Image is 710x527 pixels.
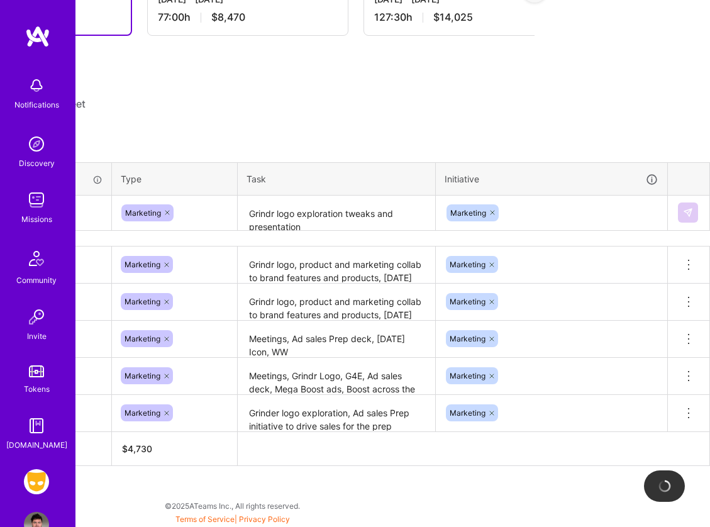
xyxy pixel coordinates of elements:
div: Discovery [19,157,55,170]
img: loading [658,480,671,492]
a: Terms of Service [175,514,235,524]
div: Community [16,274,57,287]
textarea: Meetings, Ad sales Prep deck, [DATE] Icon, WW [239,322,434,357]
img: logo [25,25,50,48]
a: Privacy Policy [239,514,290,524]
span: Marketing [450,334,485,343]
span: Marketing [450,408,485,418]
div: Initiative [445,172,658,186]
textarea: Grindr logo, product and marketing collab to brand features and products, [DATE] icon, prep deck [239,285,434,319]
div: Missions [21,213,52,226]
div: 127:30 h [374,11,554,24]
a: Grindr: Product & Marketing [21,469,52,494]
span: Marketing [125,408,160,418]
span: Marketing [450,260,485,269]
div: Notifications [14,98,59,111]
span: $14,025 [433,11,473,24]
textarea: Grindr logo exploration tweaks and presentation [239,197,434,230]
img: Invite [24,304,49,330]
span: Marketing [125,371,160,380]
textarea: Grinder logo exploration, Ad sales Prep initiative to drive sales for the prep advertisers to sel... [239,396,434,431]
span: Marketing [125,260,160,269]
div: Invite [27,330,47,343]
textarea: Meetings, Grindr Logo, G4E, Ad sales deck, Mega Boost ads, Boost across the globe ads. [239,359,434,394]
span: $ 4,730 [122,443,152,454]
div: null [678,202,699,223]
img: guide book [24,413,49,438]
textarea: Grindr logo, product and marketing collab to brand features and products, [DATE] icon refinement,... [239,248,434,282]
img: Submit [683,208,693,218]
div: Tokens [24,382,50,396]
span: Marketing [450,371,485,380]
span: Marketing [125,297,160,306]
img: bell [24,73,49,98]
div: [DOMAIN_NAME] [6,438,67,452]
th: Task [238,163,436,196]
img: teamwork [24,187,49,213]
img: Community [21,243,52,274]
span: Marketing [450,208,486,218]
th: Type [112,163,238,196]
img: Grindr: Product & Marketing [24,469,49,494]
div: 77:00 h [158,11,338,24]
span: Marketing [450,297,485,306]
img: discovery [24,131,49,157]
span: Marketing [125,334,160,343]
img: tokens [29,365,44,377]
span: Marketing [125,208,161,218]
span: $8,470 [211,11,245,24]
span: | [175,514,290,524]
